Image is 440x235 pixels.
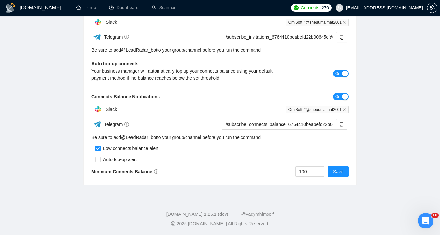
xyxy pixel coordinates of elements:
[337,119,347,130] button: copy
[91,169,158,174] b: Minimum Connects Balance
[106,107,117,112] span: Slack
[91,61,139,66] b: Auto top-up connects
[166,212,228,217] a: [DOMAIN_NAME] 1.26.1 (dev)
[91,67,284,82] div: Your business manager will automatically top up your connects balance using your default payment ...
[337,35,347,40] span: copy
[104,122,129,127] span: Telegram
[427,5,437,10] a: setting
[286,19,349,26] span: OmiSoft #@sheuumaimat2001
[154,169,158,174] span: info-circle
[124,122,129,127] span: info-circle
[328,166,349,177] button: Save
[427,3,437,13] button: setting
[106,20,117,25] span: Slack
[91,134,349,141] div: Be sure to add to your group/channel before you run the command
[335,93,340,100] span: On
[91,103,104,116] img: hpQkSZIkSZIkSZIkSZIkSZIkSZIkSZIkSZIkSZIkSZIkSZIkSZIkSZIkSZIkSZIkSZIkSZIkSZIkSZIkSZIkSZIkSZIkSZIkS...
[124,35,129,39] span: info-circle
[152,5,176,10] a: searchScanner
[91,94,160,99] b: Connects Balance Notifications
[322,4,329,11] span: 270
[241,212,274,217] a: @vadymhimself
[76,5,96,10] a: homeHome
[337,32,347,42] button: copy
[418,213,433,228] iframe: Intercom live chat
[93,120,101,128] img: ww3wtPAAAAAElFTkSuQmCC
[93,33,101,41] img: ww3wtPAAAAAElFTkSuQmCC
[343,21,346,24] span: close
[109,5,139,10] a: dashboardDashboard
[294,5,299,10] img: upwork-logo.png
[101,145,158,152] div: Low connects balance alert
[171,221,175,226] span: copyright
[121,134,157,141] a: @LeadRadar_bot
[337,6,342,10] span: user
[286,106,349,113] span: OmiSoft #@sheuumaimat2001
[91,16,104,29] img: hpQkSZIkSZIkSZIkSZIkSZIkSZIkSZIkSZIkSZIkSZIkSZIkSZIkSZIkSZIkSZIkSZIkSZIkSZIkSZIkSZIkSZIkSZIkSZIkS...
[301,4,320,11] span: Connects:
[104,35,129,40] span: Telegram
[5,3,16,13] img: logo
[101,156,137,163] div: Auto top-up alert
[337,122,347,127] span: copy
[431,213,439,218] span: 10
[333,168,343,175] span: Save
[335,70,340,77] span: On
[5,220,435,227] div: 2025 [DOMAIN_NAME] | All Rights Reserved.
[343,108,346,111] span: close
[121,47,157,54] a: @LeadRadar_bot
[91,47,349,54] div: Be sure to add to your group/channel before you run the command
